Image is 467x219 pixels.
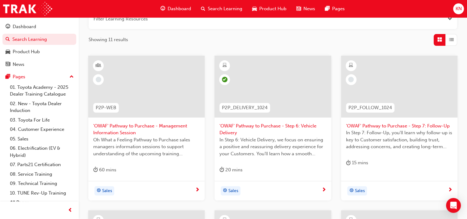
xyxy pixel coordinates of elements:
span: Dashboard [168,5,191,12]
div: Product Hub [13,48,40,55]
div: 60 mins [93,166,116,174]
span: duration-icon [93,166,98,174]
span: Search Learning [208,5,242,12]
span: next-icon [322,187,326,193]
span: learningResourceType_ELEARNING-icon [223,62,227,70]
span: car-icon [6,49,10,55]
a: P2P_DELIVERY_1024'OWAF' Pathway to Purchase - Step 6: Vehicle DeliveryIn Step 6: Vehicle Delivery... [215,56,331,200]
a: 03. Toyota For Life [7,115,76,125]
a: News [2,59,76,70]
a: Search Learning [2,34,76,45]
a: 05. Sales [7,134,76,144]
span: car-icon [252,5,257,13]
a: 04. Customer Experience [7,125,76,134]
a: All Pages [7,198,76,207]
span: 'OWAF' Pathway to Purchase - Step 7: Follow-Up [346,122,452,130]
span: 'OWAF' Pathway to Purchase - Step 6: Vehicle Delivery [219,122,326,136]
span: P2P_FOLLOW_1024 [348,104,392,111]
span: Oh What a Feeling Pathway to Purchase sales managers information sessions to support understandin... [93,136,200,157]
span: learningRecordVerb_NONE-icon [96,77,101,82]
span: news-icon [296,5,301,13]
span: KN [455,5,461,12]
a: 07. Parts21 Certification [7,160,76,170]
div: 15 mins [346,159,368,167]
span: duration-icon [219,166,224,174]
span: In Step 6: Vehicle Delivery, we focus on ensuring a positive and reassuring delivery experience f... [219,136,326,157]
a: pages-iconPages [320,2,350,15]
span: Sales [102,187,112,195]
div: Dashboard [13,23,36,30]
a: P2P-WEB'OWAF' Pathway to Purchase - Management Information SessionOh What a Feeling Pathway to Pu... [88,56,205,200]
span: pages-icon [325,5,330,13]
a: Product Hub [2,46,76,58]
span: guage-icon [161,5,165,13]
span: guage-icon [6,24,10,30]
span: pages-icon [6,74,10,80]
span: search-icon [6,37,10,42]
span: learningResourceType_ELEARNING-icon [349,62,353,70]
span: Grid [437,36,442,43]
span: List [449,36,454,43]
button: DashboardSearch LearningProduct HubNews [2,20,76,71]
a: 01. Toyota Academy - 2025 Dealer Training Catalogue [7,83,76,99]
a: Dashboard [2,21,76,32]
button: KN [453,3,464,14]
a: guage-iconDashboard [156,2,196,15]
span: prev-icon [68,207,73,214]
span: In Step 7: Follow-Up, you'll learn why follow-up is key to Customer satisfaction, building trust,... [346,129,452,150]
div: Open Intercom Messenger [446,198,461,213]
a: 08. Service Training [7,170,76,179]
span: up-icon [69,73,74,81]
span: Showing 11 results [89,36,128,43]
button: Pages [2,71,76,83]
a: 06. Electrification (EV & Hybrid) [7,144,76,160]
div: Pages [13,73,25,80]
span: News [303,5,315,12]
span: Pages [332,5,345,12]
span: target-icon [223,187,227,195]
span: learningRecordVerb_PASS-icon [222,77,227,82]
a: P2P_FOLLOW_1024'OWAF' Pathway to Purchase - Step 7: Follow-UpIn Step 7: Follow-Up, you'll learn w... [341,56,457,200]
span: learningRecordVerb_NONE-icon [348,77,354,82]
button: Open the filter [448,15,452,23]
span: P2P-WEB [96,104,116,111]
a: 09. Technical Training [7,179,76,188]
div: 20 mins [219,166,243,174]
a: 10. TUNE Rev-Up Training [7,188,76,198]
img: Trak [3,2,52,16]
a: search-iconSearch Learning [196,2,247,15]
span: target-icon [97,187,101,195]
span: P2P_DELIVERY_1024 [222,104,268,111]
span: news-icon [6,62,10,67]
span: Sales [355,187,365,195]
div: News [13,61,24,68]
span: Product Hub [259,5,286,12]
a: car-iconProduct Hub [247,2,291,15]
span: Sales [228,187,238,195]
a: news-iconNews [291,2,320,15]
span: next-icon [448,187,452,193]
a: 02. New - Toyota Dealer Induction [7,99,76,115]
span: next-icon [195,187,200,193]
span: search-icon [201,5,205,13]
span: learningResourceType_INSTRUCTOR_LED-icon [96,62,101,70]
span: target-icon [349,187,354,195]
span: duration-icon [346,159,351,167]
span: 'OWAF' Pathway to Purchase - Management Information Session [93,122,200,136]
